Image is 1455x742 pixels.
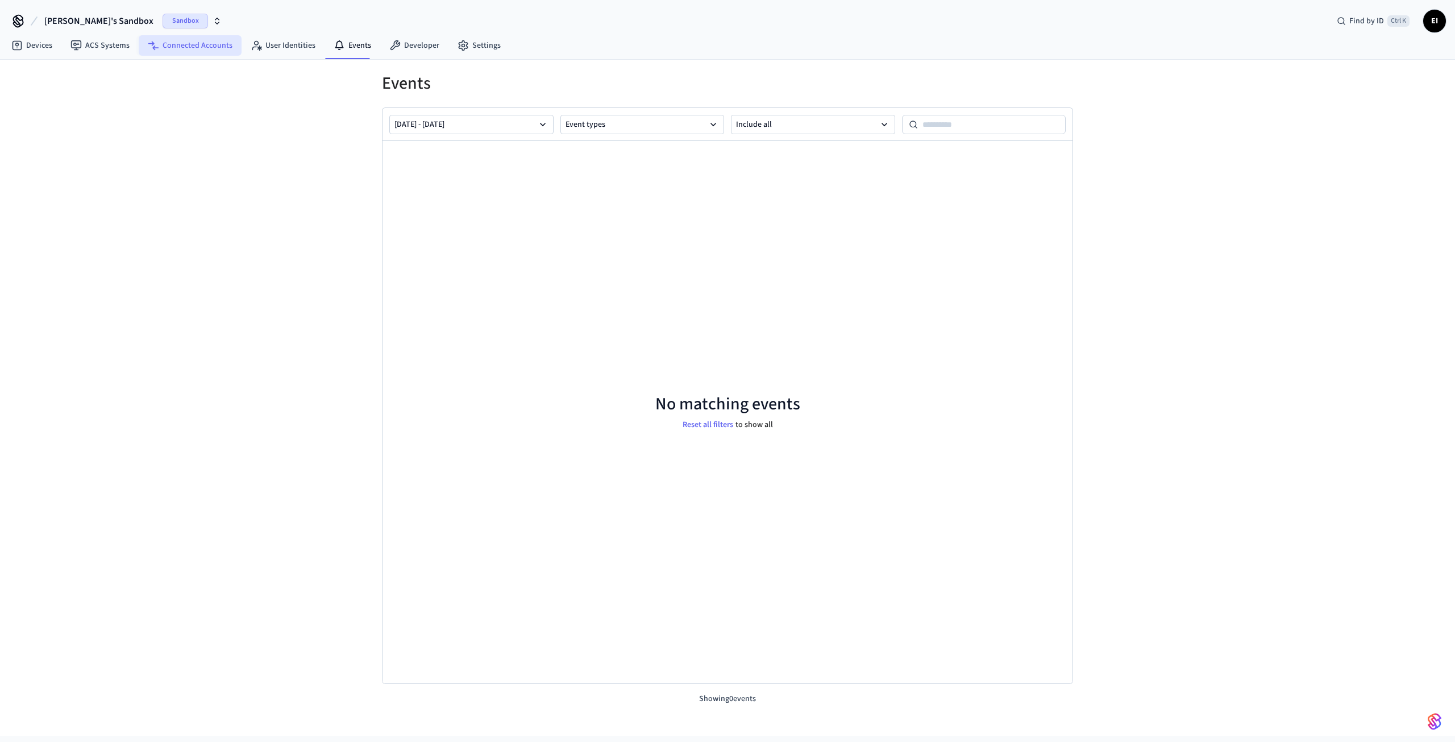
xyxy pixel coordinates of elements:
[389,115,554,134] button: [DATE] - [DATE]
[382,693,1073,705] p: Showing 0 events
[325,35,380,56] a: Events
[242,35,325,56] a: User Identities
[1328,11,1419,31] div: Find by IDCtrl K
[560,115,725,134] button: Event types
[1424,11,1445,31] span: EI
[139,35,242,56] a: Connected Accounts
[1428,712,1441,731] img: SeamLogoGradient.69752ec5.svg
[1423,10,1446,32] button: EI
[2,35,61,56] a: Devices
[731,115,895,134] button: Include all
[1387,15,1410,27] span: Ctrl K
[735,419,773,431] p: to show all
[163,14,208,28] span: Sandbox
[382,73,1073,94] h1: Events
[1349,15,1384,27] span: Find by ID
[61,35,139,56] a: ACS Systems
[380,35,448,56] a: Developer
[448,35,510,56] a: Settings
[44,14,153,28] span: [PERSON_NAME]'s Sandbox
[680,417,735,433] button: Reset all filters
[655,394,800,414] p: No matching events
